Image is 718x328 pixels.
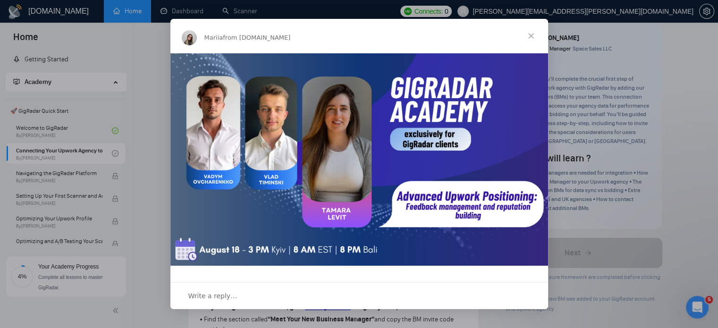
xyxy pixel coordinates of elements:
[182,30,197,45] img: Profile image for Mariia
[204,34,223,41] span: Mariia
[188,290,237,302] span: Write a reply…
[223,34,290,41] span: from [DOMAIN_NAME]
[514,19,548,53] span: Close
[170,282,548,309] div: Open conversation and reply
